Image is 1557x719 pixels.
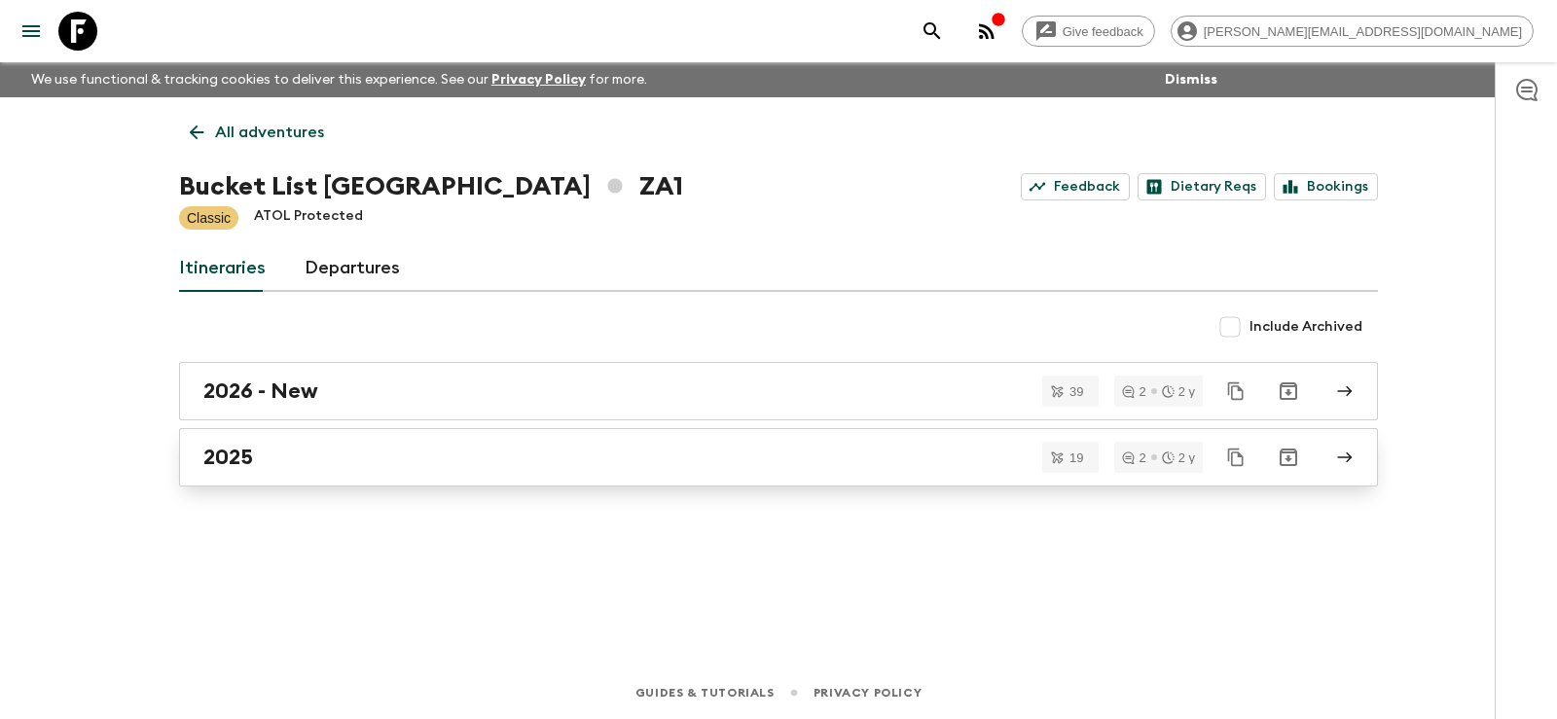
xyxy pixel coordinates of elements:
[215,121,324,144] p: All adventures
[1162,451,1195,464] div: 2 y
[23,62,655,97] p: We use functional & tracking cookies to deliver this experience. See our for more.
[305,245,400,292] a: Departures
[179,362,1378,420] a: 2026 - New
[254,206,363,230] p: ATOL Protected
[179,245,266,292] a: Itineraries
[1218,440,1253,475] button: Duplicate
[179,167,683,206] h1: Bucket List [GEOGRAPHIC_DATA] ZA1
[635,682,775,703] a: Guides & Tutorials
[1052,24,1154,39] span: Give feedback
[1269,372,1308,411] button: Archive
[913,12,952,51] button: search adventures
[1274,173,1378,200] a: Bookings
[1058,451,1095,464] span: 19
[1162,385,1195,398] div: 2 y
[203,378,318,404] h2: 2026 - New
[1160,66,1222,93] button: Dismiss
[1218,374,1253,409] button: Duplicate
[1122,385,1145,398] div: 2
[1193,24,1533,39] span: [PERSON_NAME][EMAIL_ADDRESS][DOMAIN_NAME]
[1122,451,1145,464] div: 2
[179,428,1378,486] a: 2025
[1138,173,1266,200] a: Dietary Reqs
[1171,16,1534,47] div: [PERSON_NAME][EMAIL_ADDRESS][DOMAIN_NAME]
[179,113,335,152] a: All adventures
[1249,317,1362,337] span: Include Archived
[1058,385,1095,398] span: 39
[1022,16,1155,47] a: Give feedback
[814,682,922,703] a: Privacy Policy
[187,208,231,228] p: Classic
[491,73,586,87] a: Privacy Policy
[1021,173,1130,200] a: Feedback
[1269,438,1308,477] button: Archive
[203,445,253,470] h2: 2025
[12,12,51,51] button: menu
